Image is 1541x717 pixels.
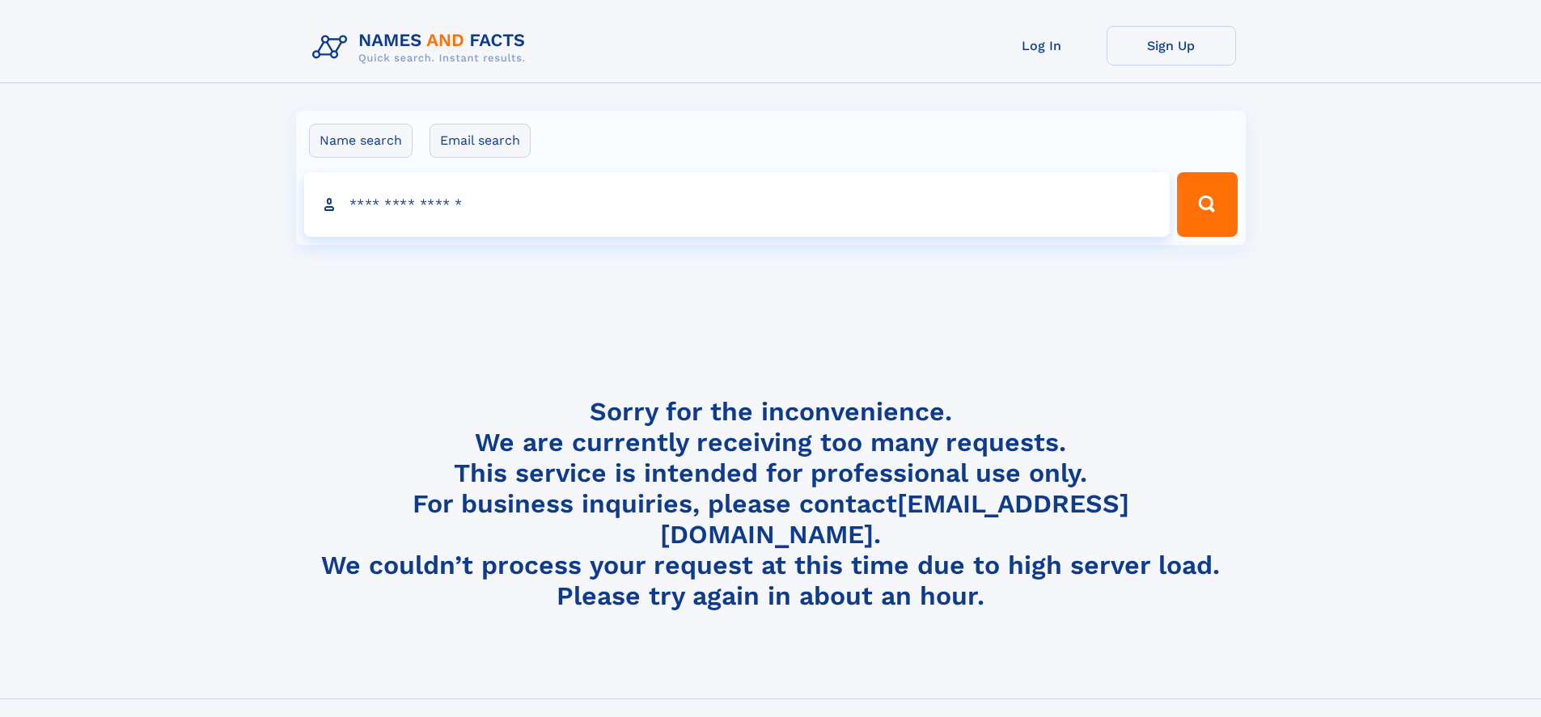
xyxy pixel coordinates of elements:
[306,26,539,70] img: Logo Names and Facts
[304,172,1171,237] input: search input
[430,124,531,158] label: Email search
[306,396,1236,612] h4: Sorry for the inconvenience. We are currently receiving too many requests. This service is intend...
[660,488,1129,550] a: [EMAIL_ADDRESS][DOMAIN_NAME]
[1177,172,1237,237] button: Search Button
[977,26,1107,65] a: Log In
[1107,26,1236,65] a: Sign Up
[309,124,413,158] label: Name search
